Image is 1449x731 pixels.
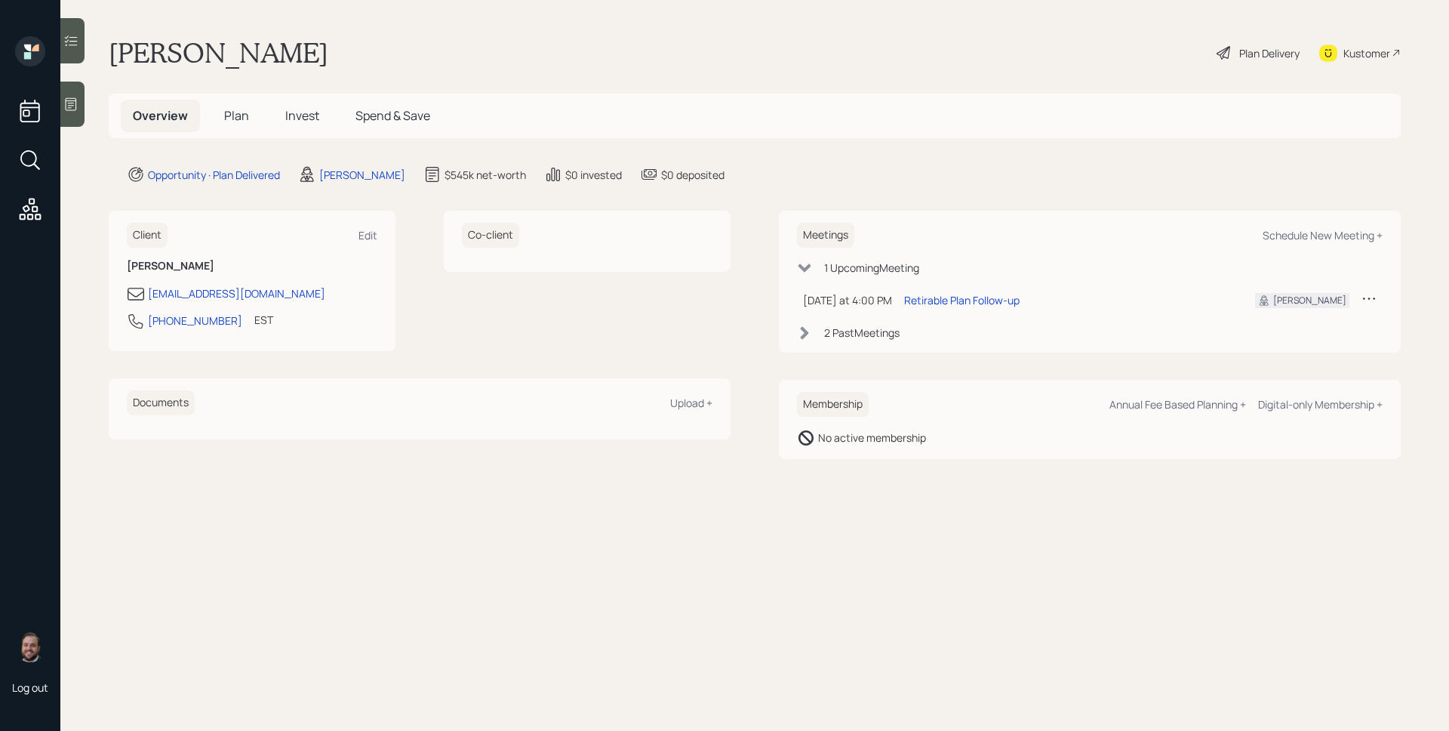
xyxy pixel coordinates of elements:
div: 1 Upcoming Meeting [824,260,919,276]
h1: [PERSON_NAME] [109,36,328,69]
h6: Meetings [797,223,854,248]
div: Retirable Plan Follow-up [904,292,1020,308]
div: $0 deposited [661,167,724,183]
div: Upload + [670,396,712,410]
div: Opportunity · Plan Delivered [148,167,280,183]
div: 2 Past Meeting s [824,325,900,341]
h6: Co-client [462,223,519,248]
div: Digital-only Membership + [1258,397,1383,412]
div: Schedule New Meeting + [1263,228,1383,242]
div: $545k net-worth [445,167,526,183]
span: Spend & Save [355,107,430,124]
div: [DATE] at 4:00 PM [803,292,892,308]
div: [PERSON_NAME] [1273,294,1346,307]
div: Edit [358,228,377,242]
span: Invest [285,107,319,124]
img: james-distasi-headshot.png [15,632,45,662]
div: Annual Fee Based Planning + [1109,397,1246,412]
h6: [PERSON_NAME] [127,260,377,273]
div: No active membership [818,430,926,446]
span: Plan [224,107,249,124]
div: EST [254,312,273,328]
div: Plan Delivery [1239,45,1300,61]
div: $0 invested [565,167,622,183]
div: Kustomer [1343,45,1390,61]
div: Log out [12,680,48,695]
h6: Documents [127,390,195,415]
h6: Client [127,223,168,248]
h6: Membership [797,392,869,417]
div: [EMAIL_ADDRESS][DOMAIN_NAME] [148,285,325,301]
span: Overview [133,107,188,124]
div: [PHONE_NUMBER] [148,313,242,328]
div: [PERSON_NAME] [319,167,405,183]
